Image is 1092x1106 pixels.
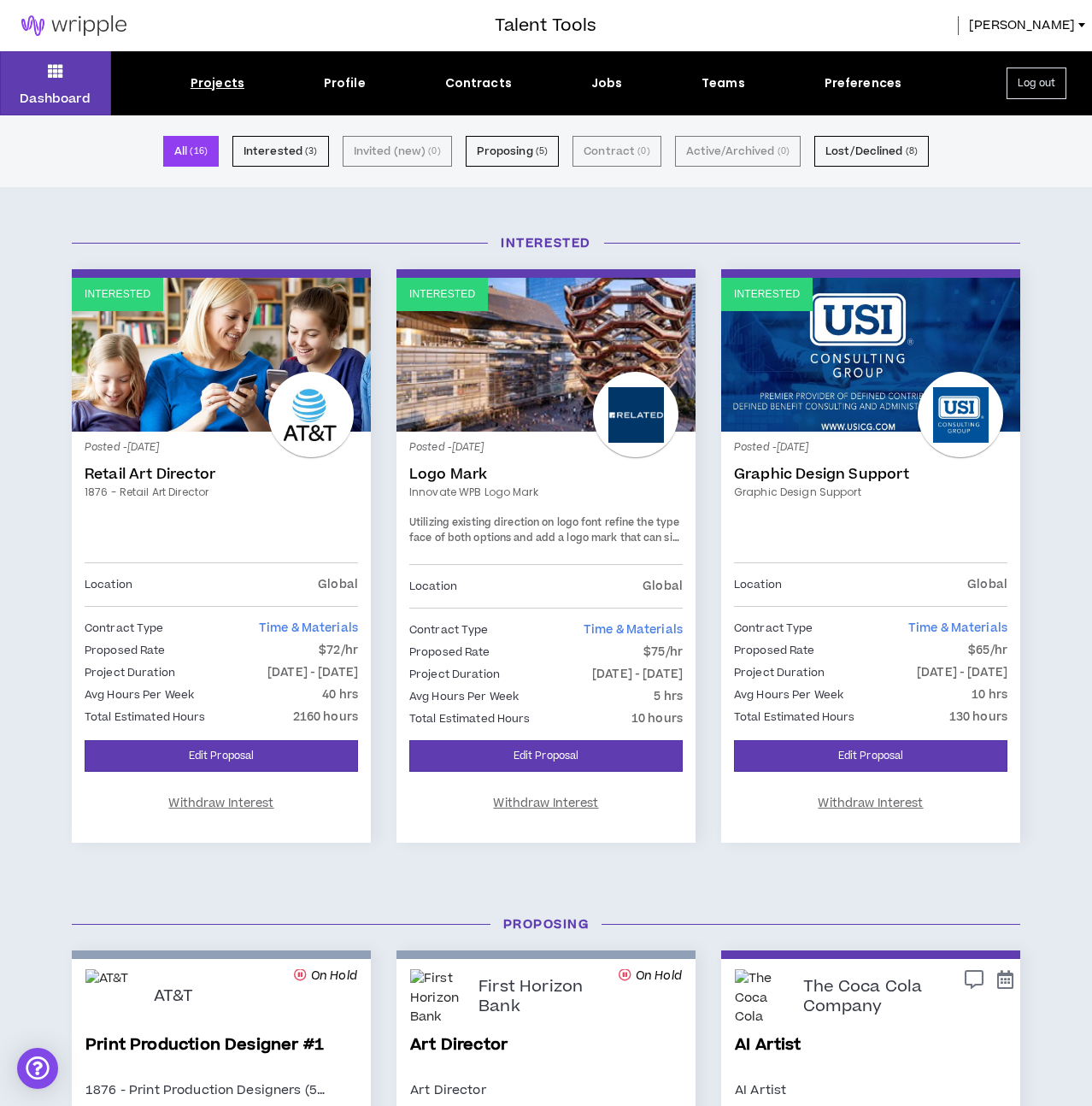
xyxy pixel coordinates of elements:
[572,136,660,167] button: Contract (0)
[409,485,683,500] a: Innovate WPB Logo Mark
[85,1080,357,1101] p: 1876 - Print Production Designers (5
[409,515,679,560] span: Utilizing existing direction on logo font refine the type face of both options and add a logo mar...
[967,575,1007,594] p: Global
[410,1033,682,1080] a: Art Director
[59,915,1033,933] h3: Proposing
[343,136,452,167] button: Invited (new) (0)
[734,641,815,660] p: Proposed Rate
[814,136,929,167] button: Lost/Declined (8)
[293,708,358,727] p: 2160 hours
[466,136,560,167] button: Proposing (5)
[675,136,801,167] button: Active/Archived (0)
[410,1080,682,1101] p: Art Director
[592,665,683,684] p: [DATE] - [DATE]
[396,278,696,432] a: Interested
[409,665,500,684] p: Project Duration
[734,440,1007,456] p: Posted - [DATE]
[85,708,206,727] p: Total Estimated Hours
[803,978,923,1016] p: The Coca Cola Company
[735,1080,1007,1101] p: AI Artist
[721,278,1020,432] a: Interested
[409,785,683,821] button: Withdraw Interest
[735,1033,1007,1080] a: AI Artist
[734,466,1007,483] a: Graphic Design Support
[318,575,358,594] p: Global
[85,440,358,456] p: Posted - [DATE]
[968,641,1007,660] p: $65/hr
[322,685,358,704] p: 40 hrs
[654,687,683,706] p: 5 hrs
[259,620,358,637] span: Time & Materials
[85,685,194,704] p: Avg Hours Per Week
[591,74,623,92] div: Jobs
[1007,68,1066,99] button: Log out
[85,286,150,303] p: Interested
[493,796,598,812] span: Withdraw Interest
[85,785,358,821] button: Withdraw Interest
[232,136,329,167] button: Interested (3)
[734,485,1007,500] a: Graphic Design Support
[267,663,358,682] p: [DATE] - [DATE]
[409,440,683,456] p: Posted - [DATE]
[409,577,457,596] p: Location
[631,709,683,728] p: 10 hours
[410,969,466,1025] img: First Horizon Bank
[409,466,683,483] a: Logo Mark
[478,978,598,1016] p: First Horizon Bank
[825,74,902,92] div: Preferences
[643,643,683,662] p: $75/hr
[163,136,219,167] button: All (16)
[190,144,208,159] small: ( 16 )
[324,74,366,92] div: Profile
[734,286,800,303] p: Interested
[17,1048,58,1089] div: Open Intercom Messenger
[319,641,358,660] p: $72/hr
[409,687,519,706] p: Avg Hours Per Week
[495,13,596,38] h3: Talent Tools
[643,577,683,596] p: Global
[949,708,1007,727] p: 130 hours
[409,621,489,639] p: Contract Type
[409,709,531,728] p: Total Estimated Hours
[972,685,1007,704] p: 10 hrs
[637,144,649,159] small: ( 0 )
[536,144,548,159] small: ( 5 )
[154,987,193,1007] p: AT&T
[409,643,490,662] p: Proposed Rate
[85,641,166,660] p: Proposed Rate
[734,685,843,704] p: Avg Hours Per Week
[908,620,1007,637] span: Time & Materials
[85,619,164,638] p: Contract Type
[409,740,683,772] a: Edit Proposal
[734,785,1007,821] button: Withdraw Interest
[409,286,475,303] p: Interested
[917,663,1007,682] p: [DATE] - [DATE]
[734,575,782,594] p: Location
[85,1033,357,1080] a: Print Production Designer #1
[59,234,1033,252] h3: Interested
[734,663,825,682] p: Project Duration
[85,969,141,1025] img: AT&T
[85,740,358,772] a: Edit Proposal
[85,575,132,594] p: Location
[72,278,371,432] a: Interested
[428,144,440,159] small: ( 0 )
[305,144,317,159] small: ( 3 )
[85,485,358,500] a: 1876 - Retail Art Director
[445,74,512,92] div: Contracts
[735,969,790,1025] img: The Coca Cola Company
[778,144,790,159] small: ( 0 )
[85,663,175,682] p: Project Duration
[734,708,855,727] p: Total Estimated Hours
[734,740,1007,772] a: Edit Proposal
[702,74,745,92] div: Teams
[317,1081,325,1099] span: …
[818,796,923,812] span: Withdraw Interest
[168,796,273,812] span: Withdraw Interest
[969,16,1075,35] span: [PERSON_NAME]
[20,90,91,108] p: Dashboard
[906,144,918,159] small: ( 8 )
[734,619,813,638] p: Contract Type
[584,621,683,638] span: Time & Materials
[85,466,358,483] a: Retail Art Director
